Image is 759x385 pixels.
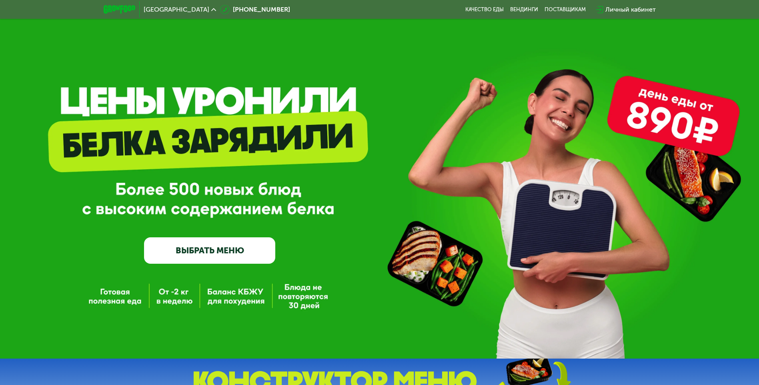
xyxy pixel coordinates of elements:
[605,5,656,14] div: Личный кабинет
[510,6,538,13] a: Вендинги
[144,237,275,264] a: ВЫБРАТЬ МЕНЮ
[144,6,209,13] span: [GEOGRAPHIC_DATA]
[220,5,290,14] a: [PHONE_NUMBER]
[465,6,504,13] a: Качество еды
[545,6,586,13] div: поставщикам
